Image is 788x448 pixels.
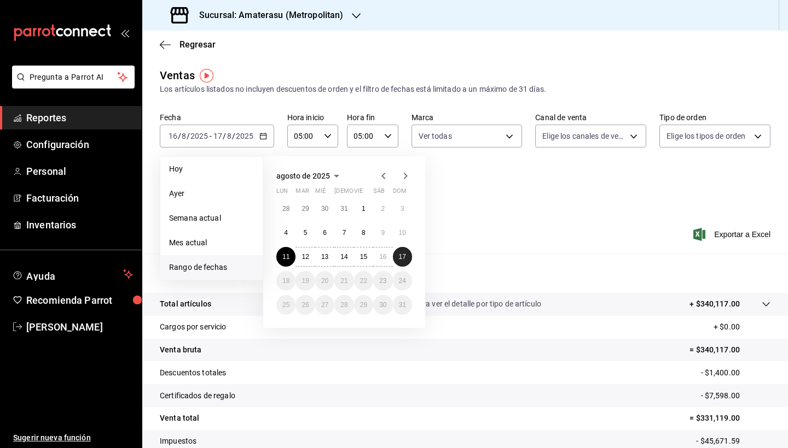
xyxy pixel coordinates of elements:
abbr: 20 de agosto de 2025 [321,277,328,285]
span: Elige los tipos de orden [667,131,745,142]
button: 21 de agosto de 2025 [334,271,354,291]
button: 1 de agosto de 2025 [354,199,373,219]
abbr: 14 de agosto de 2025 [340,253,347,261]
a: Pregunta a Parrot AI [8,79,135,91]
p: Descuentos totales [160,367,226,379]
label: Canal de venta [535,114,646,121]
p: = $340,117.00 [690,344,770,356]
button: 31 de julio de 2025 [334,199,354,219]
abbr: martes [296,187,309,199]
input: -- [213,132,223,140]
button: 6 de agosto de 2025 [315,223,334,243]
div: Ventas [160,67,195,84]
abbr: 2 de agosto de 2025 [381,205,385,213]
button: 23 de agosto de 2025 [373,271,392,291]
h3: Sucursal: Amaterasu (Metropolitan) [190,9,343,22]
span: / [187,132,190,140]
span: Recomienda Parrot [26,293,133,308]
button: 22 de agosto de 2025 [354,271,373,291]
abbr: 15 de agosto de 2025 [360,253,367,261]
span: Mes actual [169,237,254,249]
abbr: 30 de julio de 2025 [321,205,328,213]
button: 18 de agosto de 2025 [276,271,296,291]
abbr: 19 de agosto de 2025 [302,277,309,285]
input: ---- [235,132,254,140]
button: 30 de julio de 2025 [315,199,334,219]
button: 5 de agosto de 2025 [296,223,315,243]
abbr: 10 de agosto de 2025 [399,229,406,237]
button: 10 de agosto de 2025 [393,223,412,243]
abbr: 21 de agosto de 2025 [340,277,347,285]
button: 24 de agosto de 2025 [393,271,412,291]
button: 16 de agosto de 2025 [373,247,392,267]
span: Ver todas [419,131,452,142]
abbr: 6 de agosto de 2025 [323,229,327,237]
span: / [223,132,226,140]
abbr: 16 de agosto de 2025 [379,253,386,261]
button: 17 de agosto de 2025 [393,247,412,267]
abbr: 18 de agosto de 2025 [282,277,289,285]
p: Venta bruta [160,344,201,356]
abbr: 22 de agosto de 2025 [360,277,367,285]
abbr: 23 de agosto de 2025 [379,277,386,285]
abbr: 12 de agosto de 2025 [302,253,309,261]
span: Ayer [169,188,254,199]
button: 15 de agosto de 2025 [354,247,373,267]
span: - [210,132,212,140]
span: Facturación [26,191,133,205]
button: 8 de agosto de 2025 [354,223,373,243]
span: Sugerir nueva función [13,432,133,444]
span: Hoy [169,163,254,175]
button: 26 de agosto de 2025 [296,295,315,315]
button: open_drawer_menu [120,28,129,37]
div: Los artículos listados no incluyen descuentos de orden y el filtro de fechas está limitado a un m... [160,84,770,95]
abbr: viernes [354,187,363,199]
button: 9 de agosto de 2025 [373,223,392,243]
p: - $7,598.00 [701,390,770,402]
abbr: 27 de agosto de 2025 [321,301,328,309]
abbr: 9 de agosto de 2025 [381,229,385,237]
p: Venta total [160,412,199,424]
p: Cargos por servicio [160,321,227,333]
button: 29 de julio de 2025 [296,199,315,219]
button: 27 de agosto de 2025 [315,295,334,315]
p: + $340,117.00 [690,298,740,310]
button: Pregunta a Parrot AI [12,66,135,89]
span: Rango de fechas [169,262,254,273]
abbr: 8 de agosto de 2025 [362,229,366,237]
button: 12 de agosto de 2025 [296,247,315,267]
button: 2 de agosto de 2025 [373,199,392,219]
p: + $0.00 [714,321,770,333]
button: 19 de agosto de 2025 [296,271,315,291]
abbr: 26 de agosto de 2025 [302,301,309,309]
p: - $1,400.00 [701,367,770,379]
button: agosto de 2025 [276,169,343,182]
button: 3 de agosto de 2025 [393,199,412,219]
span: Reportes [26,110,133,125]
p: Resumen [160,267,770,280]
img: Tooltip marker [200,69,213,82]
span: Ayuda [26,268,119,281]
button: 28 de julio de 2025 [276,199,296,219]
abbr: 25 de agosto de 2025 [282,301,289,309]
button: Exportar a Excel [696,228,770,241]
span: Inventarios [26,217,133,232]
button: 28 de agosto de 2025 [334,295,354,315]
input: ---- [190,132,208,140]
label: Hora inicio [287,114,338,121]
label: Hora fin [347,114,398,121]
input: -- [168,132,178,140]
abbr: 5 de agosto de 2025 [304,229,308,237]
span: [PERSON_NAME] [26,320,133,334]
span: Pregunta a Parrot AI [30,72,118,83]
span: Personal [26,164,133,179]
abbr: 31 de agosto de 2025 [399,301,406,309]
button: 13 de agosto de 2025 [315,247,334,267]
abbr: 3 de agosto de 2025 [401,205,404,213]
span: Elige los canales de venta [542,131,626,142]
button: 30 de agosto de 2025 [373,295,392,315]
button: 29 de agosto de 2025 [354,295,373,315]
button: 11 de agosto de 2025 [276,247,296,267]
input: -- [181,132,187,140]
